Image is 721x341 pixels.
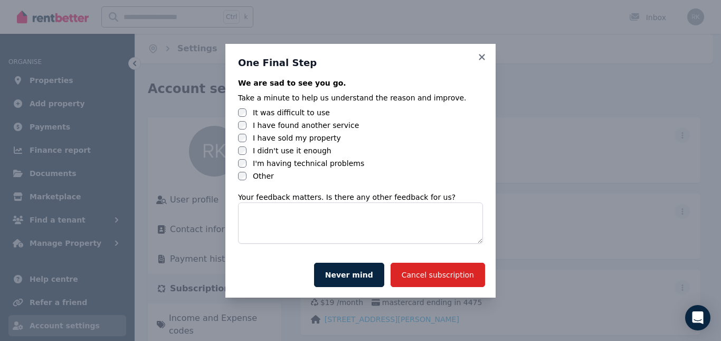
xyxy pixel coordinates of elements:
[253,107,330,118] label: It was difficult to use
[253,171,274,181] label: Other
[685,305,710,330] div: Open Intercom Messenger
[238,78,483,88] div: We are sad to see you go.
[253,158,364,169] label: I'm having technical problems
[253,133,341,143] label: I have sold my property
[314,263,384,287] button: Never mind
[238,57,483,69] h3: One Final Step
[253,145,331,156] label: I didn't use it enough
[238,93,483,103] div: Take a minute to help us understand the reason and improve.
[238,192,483,202] div: Your feedback matters. Is there any other feedback for us?
[253,120,359,131] label: I have found another service
[391,263,485,287] button: Cancel subscription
